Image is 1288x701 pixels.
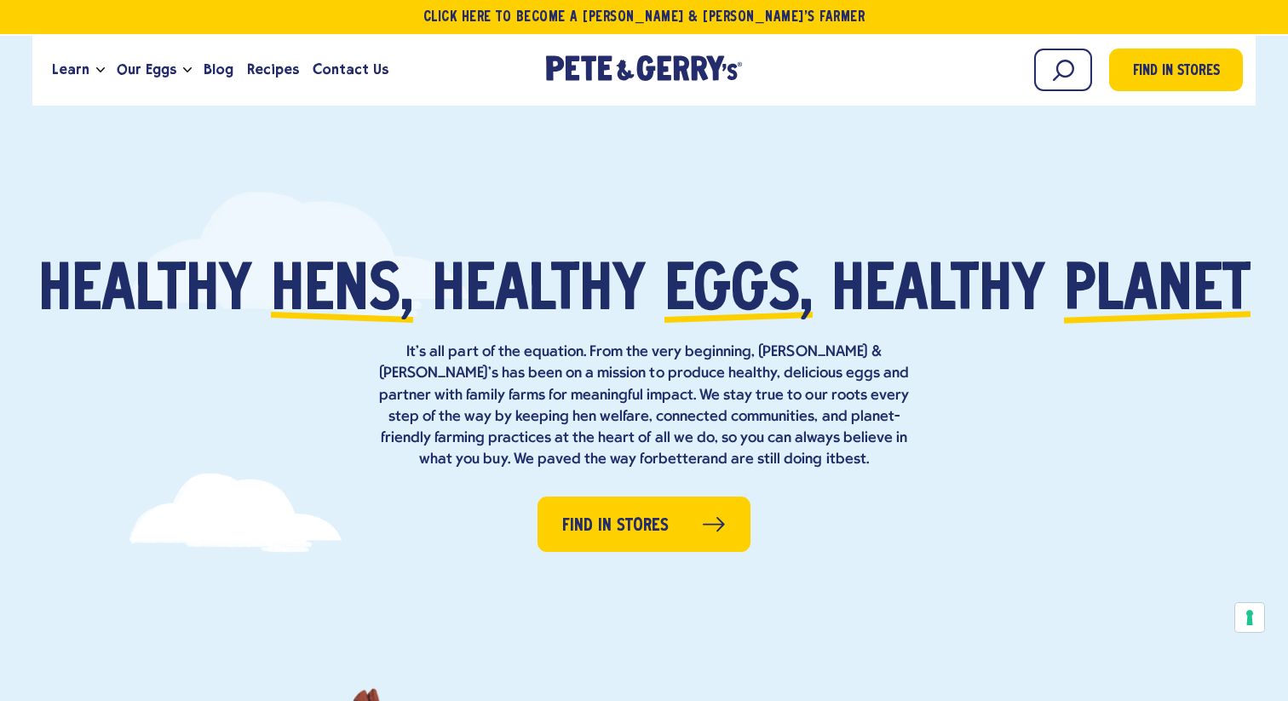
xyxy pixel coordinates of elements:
span: Find in Stores [1133,60,1220,83]
span: Blog [204,59,233,80]
button: Your consent preferences for tracking technologies [1235,603,1264,632]
span: Healthy [38,261,252,325]
span: planet [1064,261,1251,325]
span: eggs, [664,261,813,325]
a: Learn [45,47,96,93]
strong: best [836,451,866,468]
button: Open the dropdown menu for Learn [96,67,105,73]
a: Find in Stores [538,497,750,552]
strong: better [658,451,702,468]
span: Contact Us [313,59,388,80]
a: Contact Us [306,47,395,93]
span: Find in Stores [562,513,669,539]
a: Find in Stores [1109,49,1243,91]
span: hens, [271,261,413,325]
span: Our Eggs [117,59,176,80]
button: Open the dropdown menu for Our Eggs [183,67,192,73]
span: Learn [52,59,89,80]
input: Search [1034,49,1092,91]
span: healthy [432,261,646,325]
a: Our Eggs [110,47,183,93]
span: healthy [831,261,1045,325]
span: Recipes [247,59,299,80]
a: Blog [197,47,240,93]
p: It’s all part of the equation. From the very beginning, [PERSON_NAME] & [PERSON_NAME]’s has been ... [371,342,917,470]
a: Recipes [240,47,306,93]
